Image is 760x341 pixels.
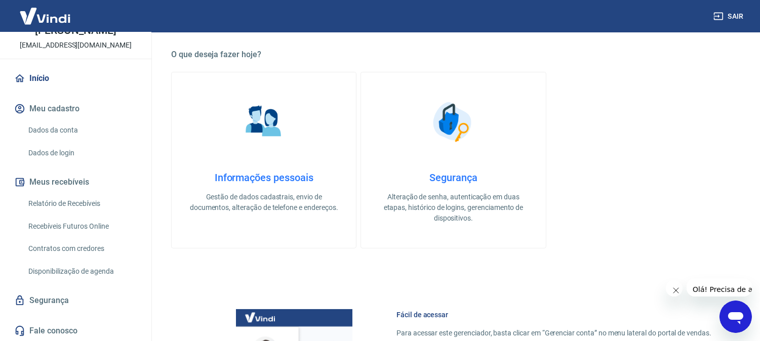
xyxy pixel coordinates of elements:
img: Vindi [12,1,78,31]
button: Sair [711,7,748,26]
a: Recebíveis Futuros Online [24,216,139,237]
iframe: Mensagem da empresa [687,278,752,296]
p: Alteração de senha, autenticação em duas etapas, histórico de logins, gerenciamento de dispositivos. [377,192,529,224]
h4: Segurança [377,172,529,184]
a: SegurançaSegurançaAlteração de senha, autenticação em duas etapas, histórico de logins, gerenciam... [361,72,546,248]
a: Dados de login [24,143,139,163]
a: Disponibilização de agenda [24,261,139,282]
button: Meus recebíveis [12,171,139,193]
img: Informações pessoais [238,97,289,147]
h6: Fácil de acessar [396,310,711,320]
a: Segurança [12,289,139,312]
a: Dados da conta [24,120,139,141]
p: Gestão de dados cadastrais, envio de documentos, alteração de telefone e endereços. [188,192,340,213]
a: Informações pessoaisInformações pessoaisGestão de dados cadastrais, envio de documentos, alteraçã... [171,72,356,248]
h4: Informações pessoais [188,172,340,184]
a: Início [12,67,139,90]
button: Meu cadastro [12,98,139,120]
p: Para acessar este gerenciador, basta clicar em “Gerenciar conta” no menu lateral do portal de ven... [396,328,711,338]
h5: O que deseja fazer hoje? [171,50,736,60]
a: Relatório de Recebíveis [24,193,139,214]
a: Contratos com credores [24,238,139,259]
span: Olá! Precisa de ajuda? [6,7,85,15]
iframe: Fechar mensagem [666,280,683,297]
p: [EMAIL_ADDRESS][DOMAIN_NAME] [20,40,132,51]
iframe: Botão para abrir a janela de mensagens [719,301,752,333]
img: Segurança [428,97,478,147]
p: [PERSON_NAME] [35,25,116,36]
